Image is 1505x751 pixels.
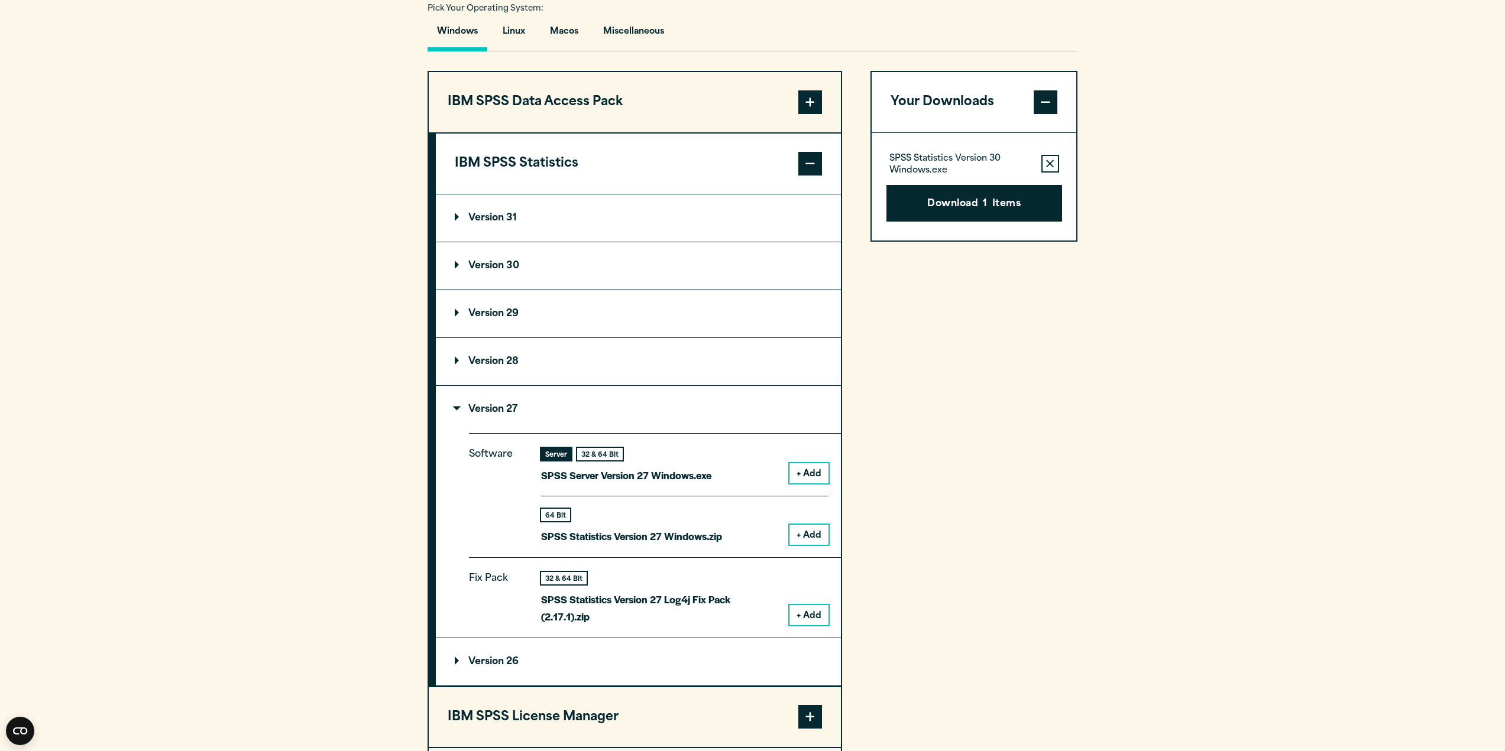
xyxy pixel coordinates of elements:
p: Fix Pack [469,570,522,616]
div: 64 Bit [541,509,570,521]
summary: Version 28 [436,338,841,385]
div: 32 & 64 Bit [541,572,587,584]
button: + Add [789,525,828,545]
summary: Version 26 [436,638,841,685]
p: SPSS Statistics Version 27 Windows.zip [541,528,722,545]
span: Pick Your Operating System: [428,5,543,12]
button: Your Downloads [872,72,1077,132]
p: SPSS Server Version 27 Windows.exe [541,467,711,484]
summary: Version 31 [436,194,841,242]
button: + Add [789,463,828,483]
p: Version 31 [455,213,517,223]
p: Software [469,446,522,535]
button: Miscellaneous [594,18,674,51]
div: 32 & 64 Bit [577,448,623,460]
p: SPSS Statistics Version 27 Log4j Fix Pack (2.17.1).zip [541,591,780,625]
p: Version 30 [455,261,519,271]
button: IBM SPSS Statistics [436,134,841,194]
div: Server [541,448,571,460]
button: + Add [789,605,828,625]
summary: Version 29 [436,290,841,337]
summary: Version 30 [436,242,841,290]
p: SPSS Statistics Version 30 Windows.exe [889,153,1032,177]
div: IBM SPSS Statistics [436,194,841,686]
p: Version 29 [455,309,519,318]
button: Macos [540,18,588,51]
summary: Version 27 [436,386,841,433]
button: Windows [428,18,487,51]
button: IBM SPSS Data Access Pack [429,72,841,132]
button: Linux [493,18,535,51]
button: Open CMP widget [6,717,34,745]
p: Version 27 [455,405,517,414]
div: Your Downloads [872,132,1077,240]
button: IBM SPSS License Manager [429,687,841,747]
p: Version 28 [455,357,519,366]
p: Version 26 [455,657,519,667]
button: Download1Items [886,185,1062,222]
span: 1 [983,197,987,212]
